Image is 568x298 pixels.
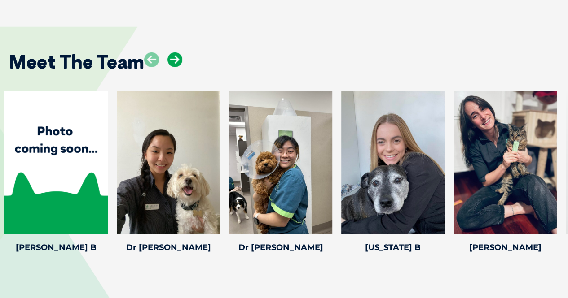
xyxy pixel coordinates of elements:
h4: [PERSON_NAME] [454,243,557,251]
h4: [PERSON_NAME] B [4,243,108,251]
h4: Dr [PERSON_NAME] [229,243,332,251]
h2: Meet The Team [9,52,144,71]
h4: [US_STATE] B [341,243,445,251]
h4: Dr [PERSON_NAME] [117,243,220,251]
